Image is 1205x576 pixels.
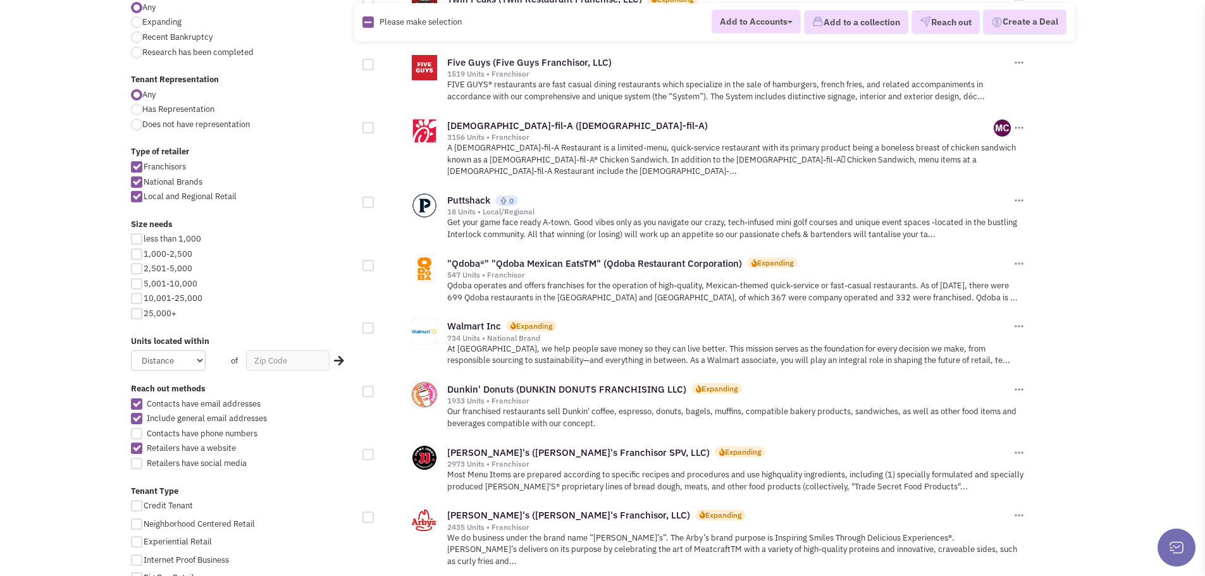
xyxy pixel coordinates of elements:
a: "Qdoba®" "Qdoba Mexican EatsTM" (Qdoba Restaurant Corporation) [447,257,742,269]
img: QPkP4yKEfE-4k4QRUioSew.png [994,119,1011,137]
div: Expanding [705,510,741,520]
button: Add to a collection [804,10,908,34]
div: Search Nearby [326,353,346,369]
a: Dunkin' Donuts (DUNKIN DONUTS FRANCHISING LLC) [447,383,686,395]
a: [PERSON_NAME]'s ([PERSON_NAME]'s Franchisor, LLC) [447,509,690,521]
span: Contacts have phone numbers [147,428,257,439]
div: Expanding [725,446,761,457]
span: Contacts have email addresses [147,398,261,409]
img: VectorPaper_Plane.png [920,16,931,27]
div: 547 Units • Franchisor [447,270,1011,280]
span: Internet Proof Business [144,555,229,565]
span: 5,001-10,000 [144,278,197,289]
label: Type of retailer [131,146,355,158]
span: Local and Regional Retail [144,191,237,202]
span: of [231,355,238,366]
span: Include general email addresses [147,413,267,424]
a: [PERSON_NAME]'s ([PERSON_NAME]'s Franchisor SPV, LLC) [447,446,710,458]
span: Any [142,2,156,13]
span: National Brands [144,176,202,187]
div: 2973 Units • Franchisor [447,459,1011,469]
p: FIVE GUYS® restaurants are fast casual dining restaurants which specialize in the sale of hamburg... [447,79,1026,102]
a: Five Guys (Five Guys Franchisor, LLC) [447,56,612,68]
span: 0 [509,196,514,205]
p: Qdoba operates and offers franchises for the operation of high-quality, Mexican-themed quick-serv... [447,280,1026,303]
p: We do business under the brand name “[PERSON_NAME]’s”. The Arby’s brand purpose is Inspiring Smil... [447,532,1026,568]
span: Retailers have social media [147,458,247,469]
label: Tenant Representation [131,74,355,86]
button: Add to Accounts [712,9,801,34]
span: Franchisors [144,161,186,172]
span: Research has been completed [142,47,254,58]
img: Deal-Dollar.png [991,15,1003,29]
span: 10,001-25,000 [144,293,202,303]
p: A [DEMOGRAPHIC_DATA]-fil-A Restaurant is a limited-menu, quick-service restaurant with its primar... [447,142,1026,178]
a: Puttshack [447,194,490,206]
div: 1933 Units • Franchisor [447,396,1011,406]
div: 734 Units • National Brand [447,333,1011,343]
div: Expanding [516,321,552,331]
div: 18 Units • Local/Regional [447,207,1011,217]
p: At [GEOGRAPHIC_DATA], we help people save money so they can live better. This mission serves as t... [447,343,1026,367]
span: Does not have representation [142,119,250,130]
label: Reach out methods [131,383,355,395]
div: Expanding [757,257,793,268]
span: Any [142,89,156,100]
a: [DEMOGRAPHIC_DATA]-fil-A ([DEMOGRAPHIC_DATA]-fil-A) [447,119,708,132]
input: Zip Code [246,350,330,371]
span: Retailers have a website [147,443,236,453]
span: Has Representation [142,104,214,114]
span: Neighborhood Centered Retail [144,518,255,529]
span: Credit Tenant [144,500,193,511]
p: Our franchised restaurants sell Dunkin' coffee, espresso, donuts, bagels, muffins, compatible bak... [447,406,1026,429]
label: Units located within [131,336,355,348]
button: Create a Deal [983,9,1066,35]
span: 25,000+ [144,308,176,319]
span: Recent Bankruptcy [142,32,213,42]
span: 2,501-5,000 [144,263,192,274]
div: Expanding [701,383,738,394]
div: 3156 Units • Franchisor [447,132,994,142]
p: Get your game face ready A-town. Good vibes only as you navigate our crazy, tech-infused mini gol... [447,217,1026,240]
span: less than 1,000 [144,233,201,244]
span: Expanding [142,16,182,27]
span: Please make selection [380,16,462,27]
span: 1,000-2,500 [144,248,192,259]
a: Walmart Inc [447,320,501,332]
div: 1519 Units • Franchisor [447,69,1011,79]
img: Rectangle.png [362,16,374,28]
img: icon-collection-lavender.png [812,16,824,27]
button: Reach out [911,10,980,34]
label: Tenant Type [131,486,355,498]
span: Experiential Retail [144,536,212,547]
p: Most Menu Items are prepared according to specific recipes and procedures and use highquality ing... [447,469,1026,493]
div: 2435 Units • Franchisor [447,522,1011,532]
img: locallyfamous-upvote.png [500,197,507,205]
label: Size needs [131,219,355,231]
